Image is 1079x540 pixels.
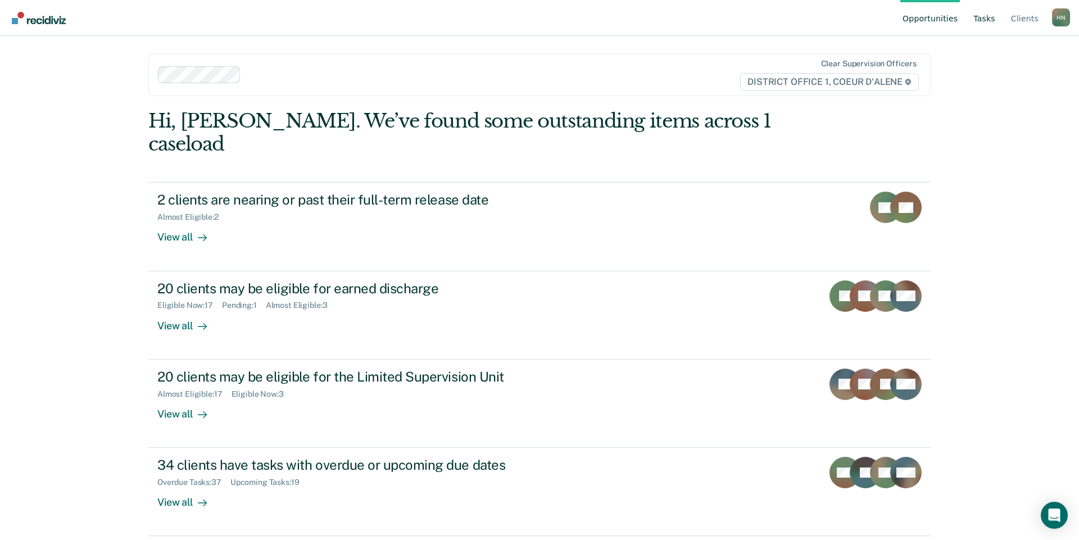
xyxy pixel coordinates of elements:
div: 34 clients have tasks with overdue or upcoming due dates [157,457,552,473]
div: Eligible Now : 17 [157,301,222,310]
div: Almost Eligible : 3 [266,301,337,310]
div: 20 clients may be eligible for the Limited Supervision Unit [157,369,552,385]
div: Eligible Now : 3 [232,389,293,399]
div: Almost Eligible : 17 [157,389,232,399]
span: DISTRICT OFFICE 1, COEUR D'ALENE [740,73,919,91]
div: 20 clients may be eligible for earned discharge [157,280,552,297]
div: Almost Eligible : 2 [157,212,228,222]
div: Clear supervision officers [821,59,917,69]
a: 34 clients have tasks with overdue or upcoming due datesOverdue Tasks:37Upcoming Tasks:19View all [148,448,931,536]
div: Hi, [PERSON_NAME]. We’ve found some outstanding items across 1 caseload [148,110,774,156]
div: Pending : 1 [222,301,266,310]
div: Overdue Tasks : 37 [157,478,230,487]
a: 2 clients are nearing or past their full-term release dateAlmost Eligible:2View all [148,182,931,271]
div: Open Intercom Messenger [1041,502,1068,529]
img: Recidiviz [12,12,66,24]
div: View all [157,222,220,244]
div: View all [157,398,220,420]
div: Upcoming Tasks : 19 [230,478,309,487]
a: 20 clients may be eligible for the Limited Supervision UnitAlmost Eligible:17Eligible Now:3View all [148,360,931,448]
a: 20 clients may be eligible for earned dischargeEligible Now:17Pending:1Almost Eligible:3View all [148,271,931,360]
div: H N [1052,8,1070,26]
button: Profile dropdown button [1052,8,1070,26]
div: View all [157,310,220,332]
div: 2 clients are nearing or past their full-term release date [157,192,552,208]
div: View all [157,487,220,509]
